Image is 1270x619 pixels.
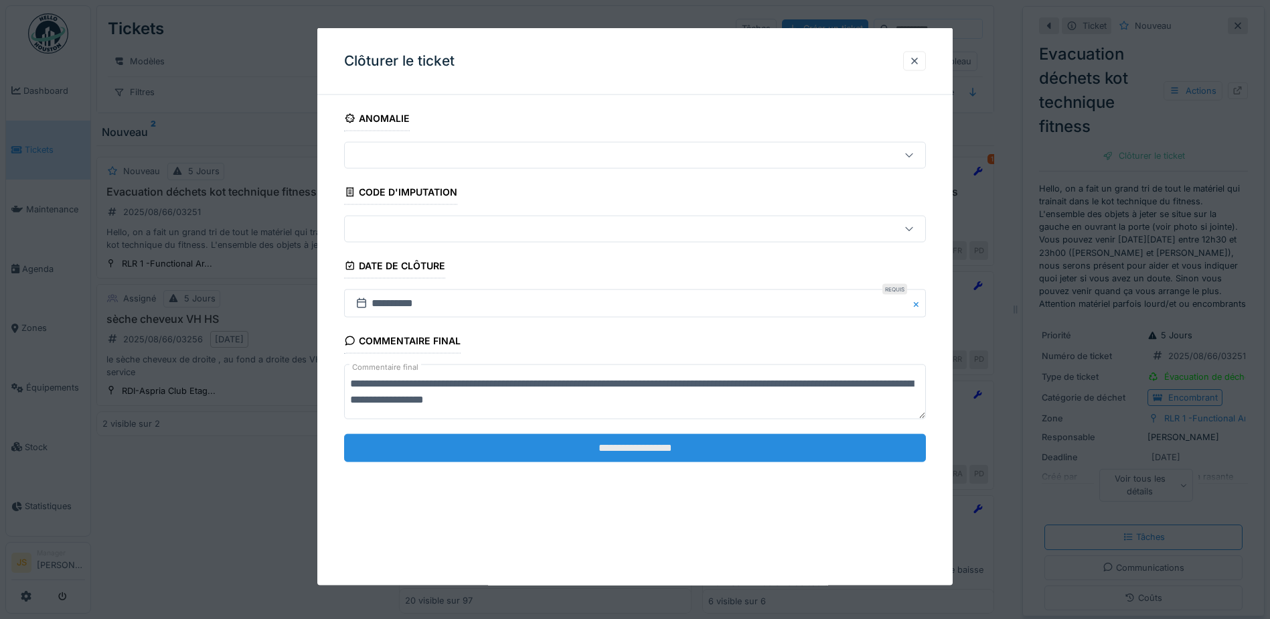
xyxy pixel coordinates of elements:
[882,284,907,295] div: Requis
[344,256,445,279] div: Date de clôture
[344,331,461,354] div: Commentaire final
[349,359,421,376] label: Commentaire final
[344,109,410,131] div: Anomalie
[344,182,457,205] div: Code d'imputation
[911,289,926,318] button: Close
[344,53,455,70] h3: Clôturer le ticket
